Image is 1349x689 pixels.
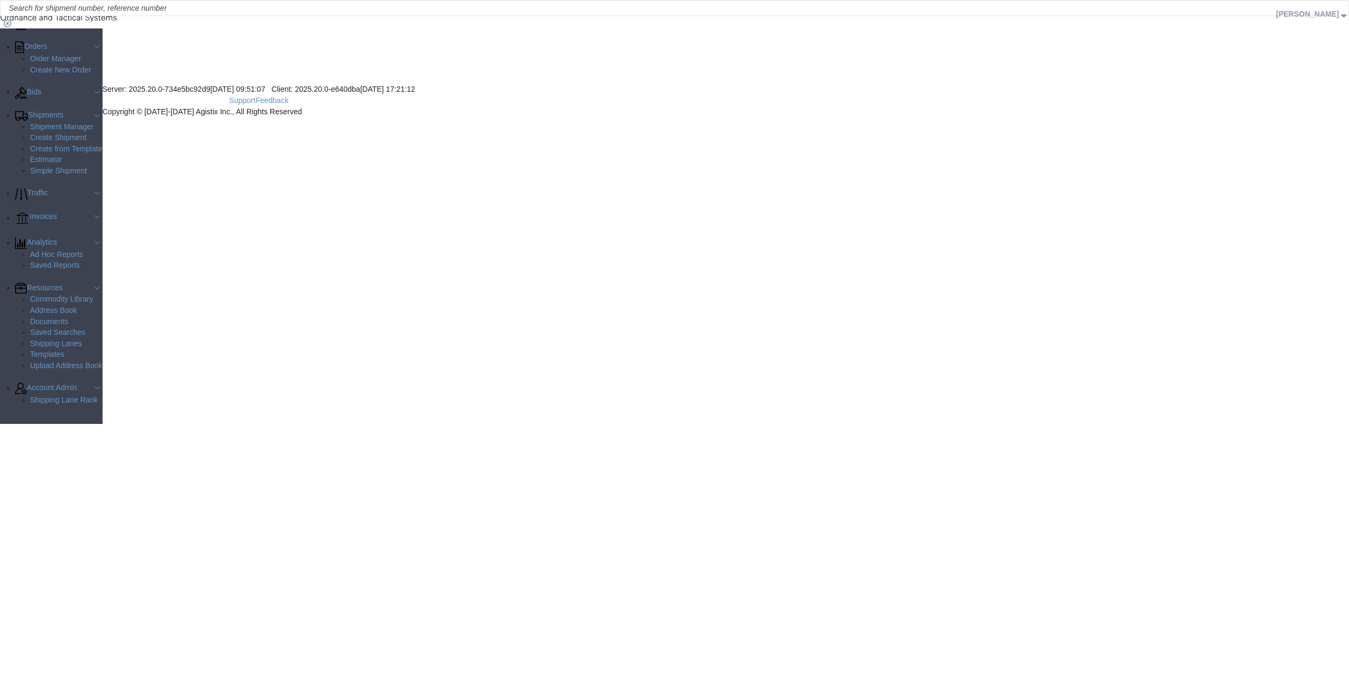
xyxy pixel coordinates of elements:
[15,211,103,226] a: Invoices
[30,327,85,338] span: Saved Searches
[30,250,83,260] span: Ad Hoc Reports
[30,294,93,305] span: Commodity Library
[24,41,47,53] span: Orders
[28,110,63,121] span: Shipments
[30,65,91,76] span: Create New Order
[30,260,80,271] span: Saved Reports
[27,283,63,294] span: Resources
[30,305,103,316] a: Address Book
[103,85,265,93] span: Server: 2025.20.0-734e5bc92d9
[30,339,103,349] a: Shipping Lanes
[30,144,103,155] a: Create from Template
[30,166,87,177] span: Simple Shipment
[30,54,103,64] a: Order Manager
[30,155,62,165] span: Estimator
[210,85,265,93] span: [DATE] 09:51:07
[1276,10,1339,18] span: Russell Borum
[30,260,103,271] a: Saved Reports
[27,383,77,394] span: Account Admin
[30,65,103,76] a: Create New Order
[360,85,415,93] span: [DATE] 17:21:12
[30,361,103,371] a: Upload Address Book
[30,133,103,143] a: Create Shipment
[30,155,103,165] a: Estimator
[30,395,103,406] a: Shipping Lane Rank
[30,317,103,327] a: Documents
[30,250,103,260] a: Ad Hoc Reports
[15,237,103,249] a: Analytics
[15,188,103,200] a: Traffic
[30,122,93,133] span: Shipment Manager
[272,85,416,93] span: Client: 2025.20.0-e640dba
[30,327,103,338] a: Saved Searches
[15,110,103,121] a: Shipments
[27,237,57,249] span: Analytics
[30,339,82,349] span: Shipping Lanes
[30,133,86,143] span: Create Shipment
[30,122,103,133] a: Shipment Manager
[30,144,102,155] span: Create from Template
[30,294,103,305] a: Commodity Library
[256,96,288,105] a: Feedback
[103,107,302,116] span: Copyright © [DATE]-[DATE] Agistix Inc., All Rights Reserved
[27,87,41,99] span: Bids
[1275,8,1349,20] button: [PERSON_NAME]
[15,283,103,294] a: Resources
[30,166,103,177] a: Simple Shipment
[30,54,81,64] span: Order Manager
[30,305,77,316] span: Address Book
[30,395,98,406] span: Shipping Lane Rank
[27,188,48,200] span: Traffic
[15,41,103,53] a: Orders
[30,349,64,360] span: Templates
[15,383,103,394] a: Account Admin
[30,211,57,226] span: Invoices
[229,96,256,105] a: Support
[15,87,103,99] a: Bids
[30,349,103,360] a: Templates
[30,317,68,327] span: Documents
